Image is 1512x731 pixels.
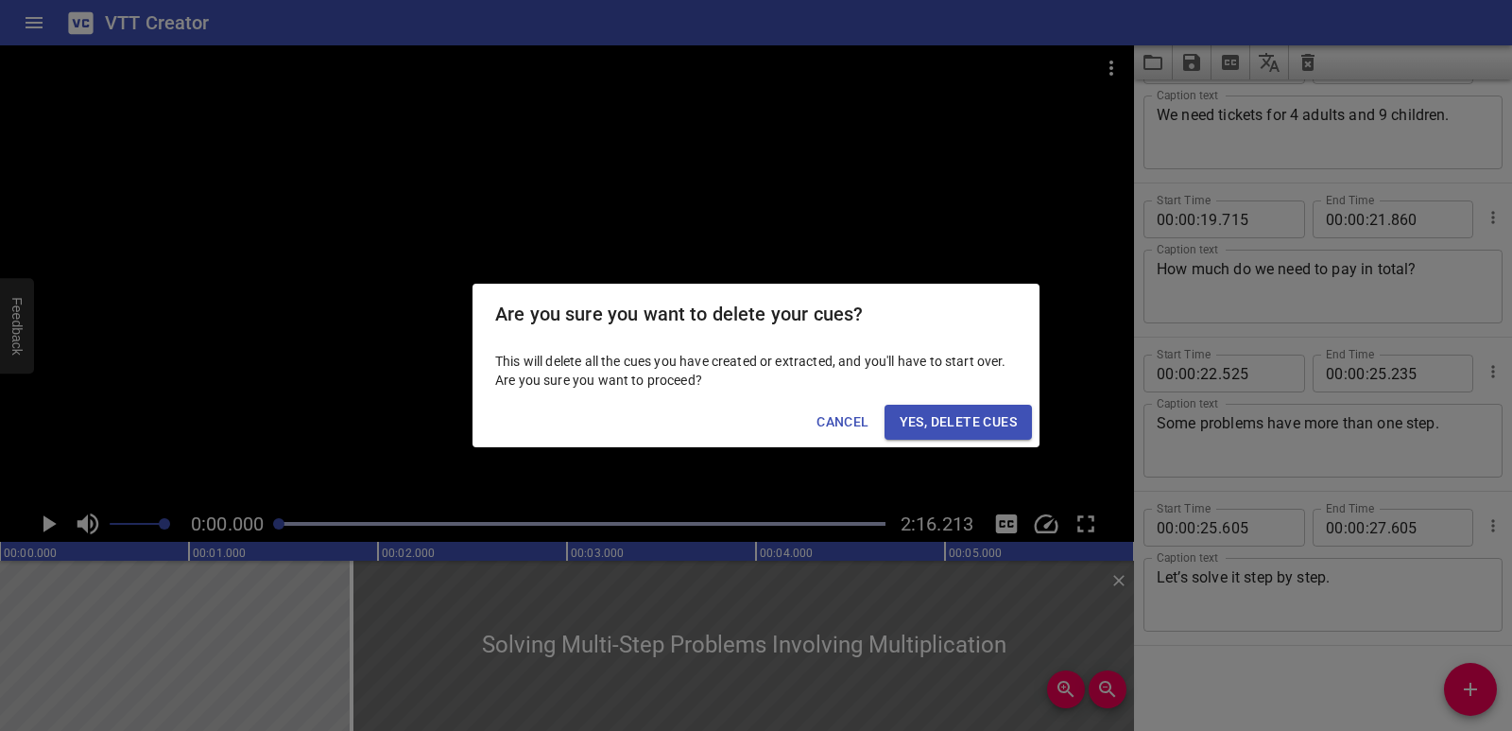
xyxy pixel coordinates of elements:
[900,410,1017,434] span: Yes, Delete Cues
[816,410,868,434] span: Cancel
[809,405,876,440] button: Cancel
[472,344,1039,397] div: This will delete all the cues you have created or extracted, and you'll have to start over. Are y...
[885,405,1032,440] button: Yes, Delete Cues
[495,299,1017,329] h2: Are you sure you want to delete your cues?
